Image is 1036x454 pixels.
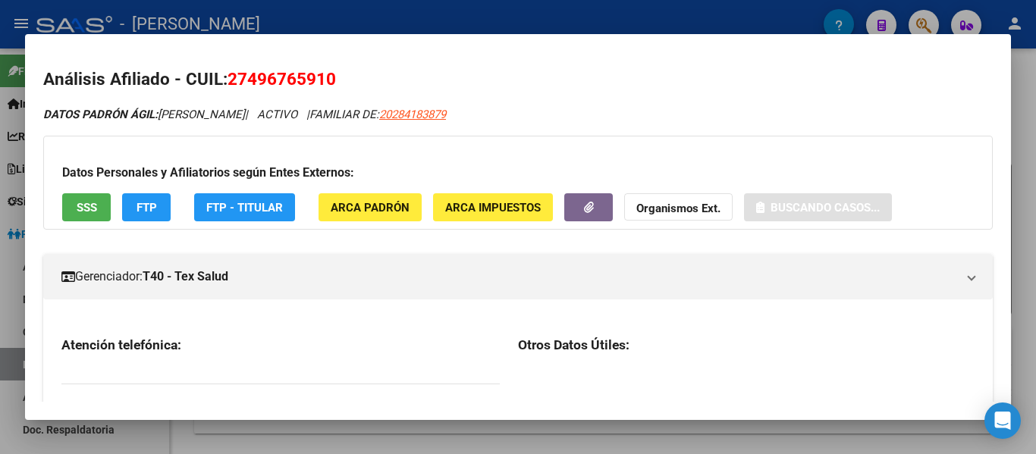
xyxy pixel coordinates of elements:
button: Buscando casos... [744,193,892,221]
div: Open Intercom Messenger [984,402,1021,439]
button: Organismos Ext. [624,193,733,221]
mat-panel-title: Gerenciador: [61,268,956,286]
span: 27496765910 [228,69,336,89]
h3: Datos Personales y Afiliatorios según Entes Externos: [62,164,974,182]
mat-expansion-panel-header: Gerenciador:T40 - Tex Salud [43,254,993,299]
button: ARCA Impuestos [433,193,553,221]
i: | ACTIVO | [43,108,446,121]
span: ARCA Impuestos [445,201,541,214]
span: SSS [77,201,97,214]
span: ARCA Padrón [331,201,410,214]
button: FTP - Titular [194,193,295,221]
span: FAMILIAR DE: [309,108,446,121]
span: FTP - Titular [206,201,283,214]
h2: Análisis Afiliado - CUIL: [43,67,993,92]
button: FTP [122,193,171,221]
button: ARCA Padrón [319,193,422,221]
h3: Otros Datos Útiles: [518,337,975,353]
span: [PERSON_NAME] [43,108,245,121]
span: FTP [137,201,157,214]
strong: T40 - Tex Salud [143,268,228,286]
button: SSS [62,193,111,221]
span: Buscando casos... [771,201,880,214]
span: 20284183879 [379,108,446,121]
strong: Organismos Ext. [636,202,720,215]
h3: Atención telefónica: [61,337,500,353]
strong: DATOS PADRÓN ÁGIL: [43,108,158,121]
